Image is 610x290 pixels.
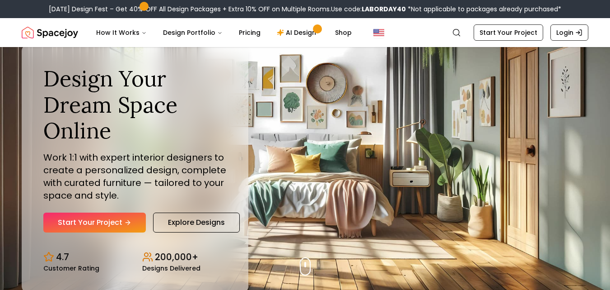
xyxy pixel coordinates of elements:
[43,243,227,271] div: Design stats
[406,5,561,14] span: *Not applicable to packages already purchased*
[232,24,268,42] a: Pricing
[89,24,359,42] nav: Main
[270,24,326,42] a: AI Design
[156,24,230,42] button: Design Portfolio
[89,24,154,42] button: How It Works
[550,24,588,41] a: Login
[155,251,198,263] p: 200,000+
[43,213,146,233] a: Start Your Project
[49,5,561,14] div: [DATE] Design Fest – Get 40% OFF All Design Packages + Extra 10% OFF on Multiple Rooms.
[142,265,200,271] small: Designs Delivered
[328,24,359,42] a: Shop
[22,24,78,42] img: Spacejoy Logo
[373,27,384,38] img: United States
[22,24,78,42] a: Spacejoy
[474,24,543,41] a: Start Your Project
[22,18,588,47] nav: Global
[43,265,99,271] small: Customer Rating
[43,151,227,202] p: Work 1:1 with expert interior designers to create a personalized design, complete with curated fu...
[153,213,240,233] a: Explore Designs
[362,5,406,14] b: LABORDAY40
[56,251,69,263] p: 4.7
[331,5,406,14] span: Use code:
[43,66,227,144] h1: Design Your Dream Space Online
